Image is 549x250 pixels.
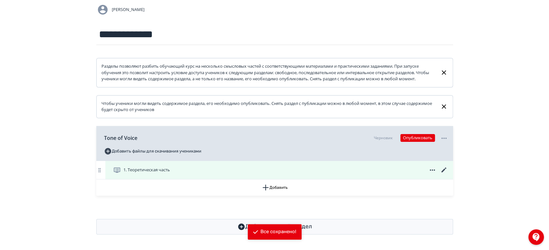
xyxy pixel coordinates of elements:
[101,63,435,82] div: Разделы позволяют разбить обучающий курс на несколько смысловых частей с соответствующими материа...
[112,6,144,13] span: [PERSON_NAME]
[96,219,453,234] button: Добавить новый раздел
[96,161,453,179] div: 1. Теоретическая часть
[101,100,435,113] div: Чтобы ученики могли видеть содержимое раздела, его необходимо опубликовать. Снять раздел с публик...
[374,135,393,141] div: Черновик
[104,146,201,156] button: Добавить файлы для скачивания учениками
[123,167,170,173] span: 1. Теоретическая часть
[104,134,137,142] span: Tone of Voice
[96,179,453,196] button: Добавить
[400,134,435,142] button: Опубликовать
[260,229,296,235] div: Все сохранено!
